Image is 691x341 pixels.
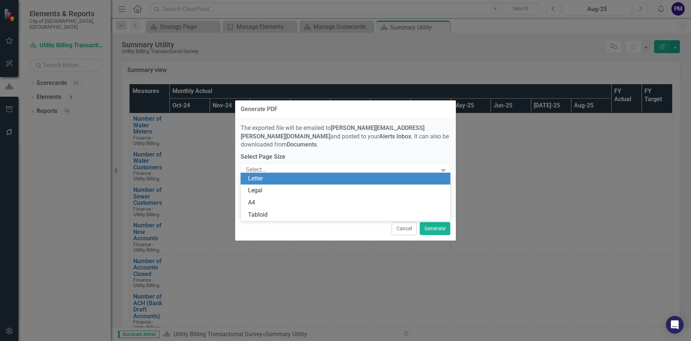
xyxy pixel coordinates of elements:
[248,175,446,183] div: Letter
[666,316,684,334] div: Open Intercom Messenger
[241,106,278,113] div: Generate PDF
[248,199,446,207] div: A4
[241,124,424,140] strong: [PERSON_NAME][EMAIL_ADDRESS][PERSON_NAME][DOMAIN_NAME]
[248,186,446,195] div: Legal
[248,211,446,219] div: Tabloid
[420,222,450,235] button: Generate
[241,124,449,148] span: The exported file will be emailed to and posted to your . It can also be downloaded from .
[241,153,450,161] label: Select Page Size
[379,133,411,140] strong: Alerts Inbox
[287,141,317,148] strong: Documents
[392,222,417,235] button: Cancel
